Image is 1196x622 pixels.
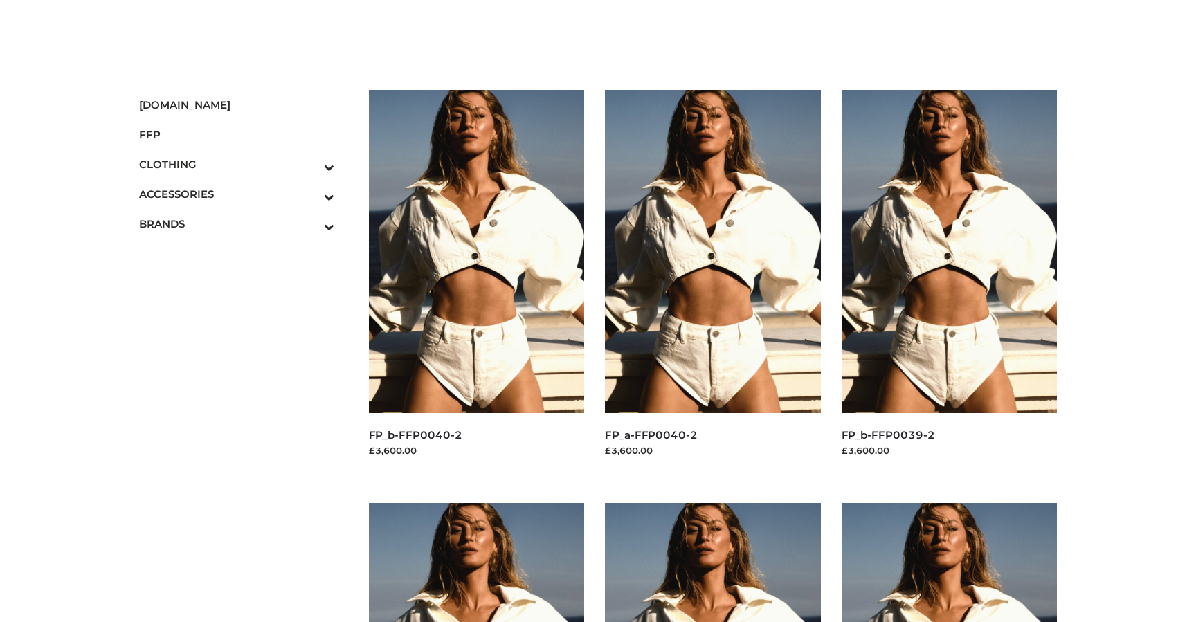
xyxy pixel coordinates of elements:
a: FFP [139,120,334,149]
span: FFP [139,127,334,143]
span: [DOMAIN_NAME] [139,97,334,113]
button: Toggle Submenu [286,209,334,239]
div: £3,600.00 [369,443,585,457]
a: FP_b-FFP0040-2 [369,428,462,441]
a: BRANDSToggle Submenu [139,209,334,239]
div: £3,600.00 [605,443,821,457]
button: Toggle Submenu [286,149,334,179]
span: CLOTHING [139,156,334,172]
a: ACCESSORIESToggle Submenu [139,179,334,209]
span: BRANDS [139,216,334,232]
a: [DOMAIN_NAME] [139,90,334,120]
div: £3,600.00 [842,443,1058,457]
a: CLOTHINGToggle Submenu [139,149,334,179]
a: FP_a-FFP0040-2 [605,428,698,441]
a: FP_b-FFP0039-2 [842,428,935,441]
span: ACCESSORIES [139,186,334,202]
button: Toggle Submenu [286,179,334,209]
